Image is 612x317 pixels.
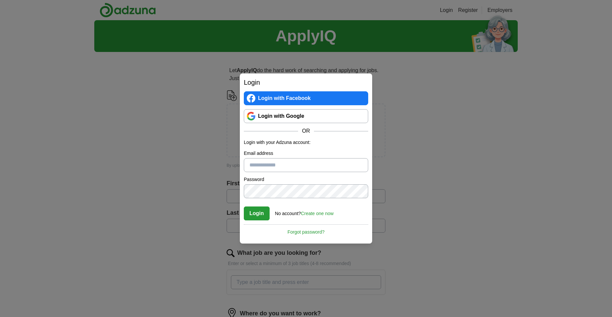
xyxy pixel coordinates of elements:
a: Forgot password? [244,224,368,236]
a: Login with Google [244,109,368,123]
a: Create one now [301,211,334,216]
p: Login with your Adzuna account: [244,139,368,146]
h2: Login [244,77,368,87]
a: Login with Facebook [244,91,368,105]
div: No account? [275,206,333,217]
label: Email address [244,150,368,157]
span: OR [298,127,314,135]
label: Password [244,176,368,183]
button: Login [244,206,270,220]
